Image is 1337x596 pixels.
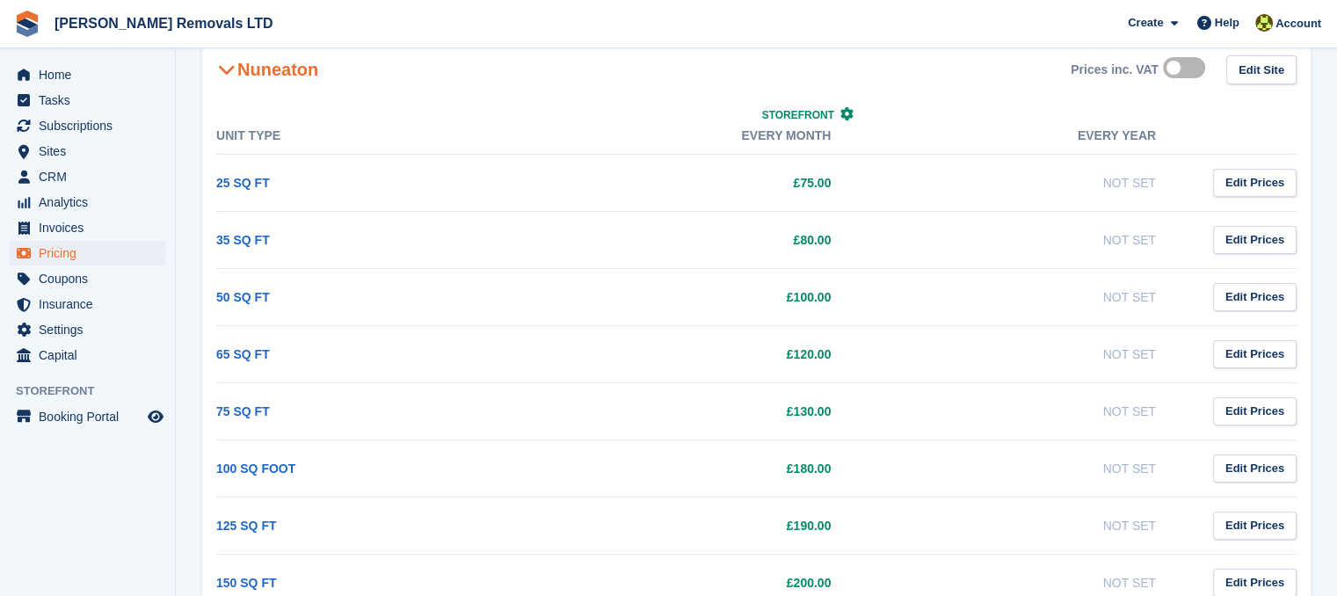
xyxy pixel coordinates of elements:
[9,88,166,113] a: menu
[541,268,867,325] td: £100.00
[39,88,144,113] span: Tasks
[9,139,166,164] a: menu
[1213,397,1297,426] a: Edit Prices
[541,325,867,382] td: £120.00
[216,404,270,418] a: 75 SQ FT
[216,290,270,304] a: 50 SQ FT
[541,154,867,211] td: £75.00
[541,382,867,440] td: £130.00
[1213,283,1297,312] a: Edit Prices
[216,118,541,155] th: Unit Type
[39,343,144,367] span: Capital
[9,190,166,214] a: menu
[216,233,270,247] a: 35 SQ FT
[39,317,144,342] span: Settings
[1213,454,1297,483] a: Edit Prices
[866,497,1191,554] td: Not Set
[9,215,166,240] a: menu
[762,109,854,121] a: Storefront
[9,113,166,138] a: menu
[16,382,175,400] span: Storefront
[866,154,1191,211] td: Not Set
[9,343,166,367] a: menu
[216,347,270,361] a: 65 SQ FT
[1255,14,1273,32] img: Sean Glenn
[541,118,867,155] th: Every month
[39,164,144,189] span: CRM
[39,62,144,87] span: Home
[762,109,834,121] span: Storefront
[866,440,1191,497] td: Not Set
[39,139,144,164] span: Sites
[39,113,144,138] span: Subscriptions
[1226,55,1297,84] a: Edit Site
[1213,512,1297,541] a: Edit Prices
[541,440,867,497] td: £180.00
[866,268,1191,325] td: Not Set
[541,497,867,554] td: £190.00
[1128,14,1163,32] span: Create
[9,164,166,189] a: menu
[216,519,276,533] a: 125 SQ FT
[14,11,40,37] img: stora-icon-8386f47178a22dfd0bd8f6a31ec36ba5ce8667c1dd55bd0f319d3a0aa187defe.svg
[1213,226,1297,255] a: Edit Prices
[39,215,144,240] span: Invoices
[39,241,144,265] span: Pricing
[1071,62,1159,77] div: Prices inc. VAT
[39,292,144,316] span: Insurance
[216,59,318,80] h2: Nuneaton
[39,404,144,429] span: Booking Portal
[541,211,867,268] td: £80.00
[1275,15,1321,33] span: Account
[39,266,144,291] span: Coupons
[866,325,1191,382] td: Not Set
[216,176,270,190] a: 25 SQ FT
[1213,169,1297,198] a: Edit Prices
[9,241,166,265] a: menu
[866,211,1191,268] td: Not Set
[1213,340,1297,369] a: Edit Prices
[39,190,144,214] span: Analytics
[9,292,166,316] a: menu
[9,317,166,342] a: menu
[866,382,1191,440] td: Not Set
[866,118,1191,155] th: Every year
[9,266,166,291] a: menu
[216,576,276,590] a: 150 SQ FT
[9,404,166,429] a: menu
[9,62,166,87] a: menu
[216,462,295,476] a: 100 SQ FOOT
[145,406,166,427] a: Preview store
[47,9,280,38] a: [PERSON_NAME] Removals LTD
[1215,14,1239,32] span: Help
